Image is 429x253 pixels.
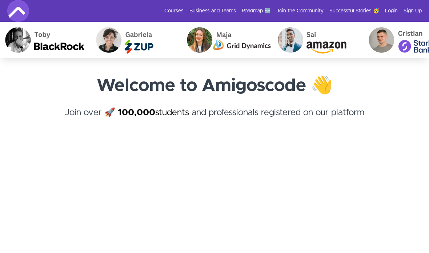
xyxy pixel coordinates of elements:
[189,7,236,15] a: Business and Teams
[385,7,398,15] a: Login
[118,108,155,117] strong: 100,000
[242,7,270,15] a: Roadmap 🆕
[164,7,184,15] a: Courses
[329,7,379,15] a: Successful Stories 🥳
[270,22,361,58] img: Sai
[88,22,179,58] img: Gabriela
[276,7,324,15] a: Join the Community
[179,22,270,58] img: Maja
[97,77,333,95] strong: Welcome to Amigoscode 👋
[118,108,189,117] a: 100,000students
[7,106,422,132] h4: Join over 🚀 and professionals registered on our platform
[404,7,422,15] a: Sign Up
